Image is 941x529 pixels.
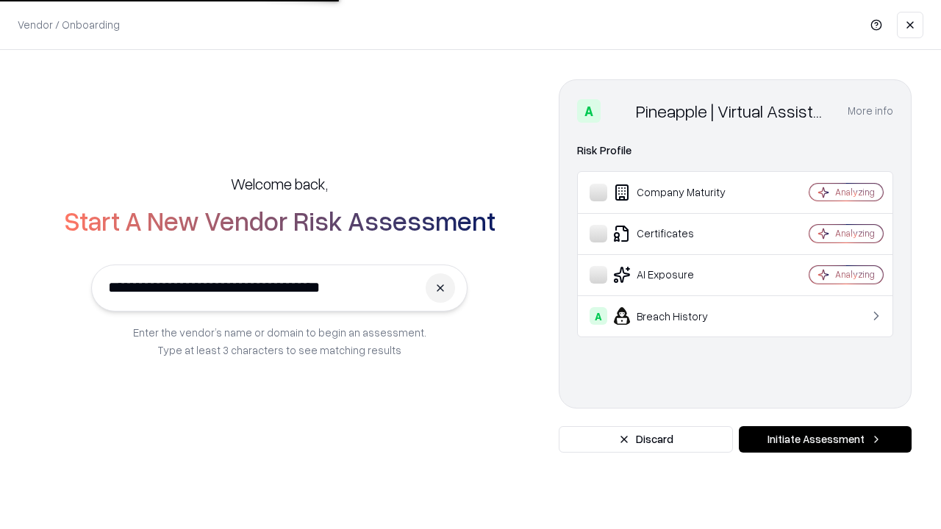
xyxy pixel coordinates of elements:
[577,142,893,159] div: Risk Profile
[231,173,328,194] h5: Welcome back,
[835,227,875,240] div: Analyzing
[636,99,830,123] div: Pineapple | Virtual Assistant Agency
[64,206,495,235] h2: Start A New Vendor Risk Assessment
[590,266,765,284] div: AI Exposure
[835,186,875,198] div: Analyzing
[559,426,733,453] button: Discard
[133,323,426,359] p: Enter the vendor’s name or domain to begin an assessment. Type at least 3 characters to see match...
[590,184,765,201] div: Company Maturity
[848,98,893,124] button: More info
[739,426,912,453] button: Initiate Assessment
[590,307,607,325] div: A
[18,17,120,32] p: Vendor / Onboarding
[577,99,601,123] div: A
[607,99,630,123] img: Pineapple | Virtual Assistant Agency
[590,225,765,242] div: Certificates
[835,268,875,281] div: Analyzing
[590,307,765,325] div: Breach History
